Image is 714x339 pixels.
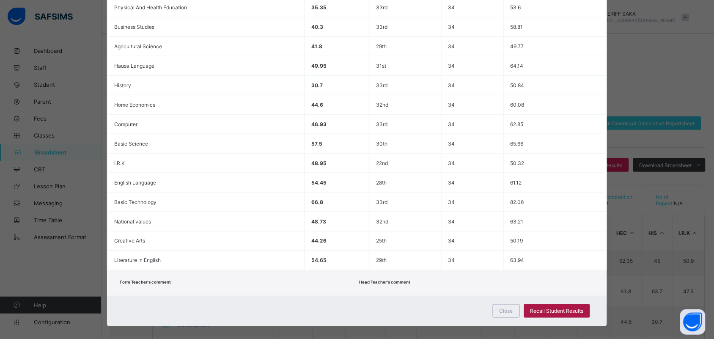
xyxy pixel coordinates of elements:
[311,199,323,205] span: 66.8
[114,24,154,30] span: Business Studies
[311,257,327,264] span: 54.65
[311,43,322,50] span: 41.8
[376,179,387,186] span: 28th
[510,218,523,225] span: 63.21
[376,238,387,244] span: 25th
[376,218,389,225] span: 32nd
[311,218,326,225] span: 48.73
[114,63,154,69] span: Hausa Language
[448,238,455,244] span: 34
[311,4,327,11] span: 35.35
[311,102,323,108] span: 44.6
[114,238,145,244] span: Creative Arts
[114,179,156,186] span: English Language
[311,24,323,30] span: 40.3
[376,199,388,205] span: 33rd
[510,141,523,147] span: 65.66
[114,43,162,50] span: Agricultural Science
[311,160,327,166] span: 48.95
[510,63,523,69] span: 64.14
[120,280,171,285] span: Form Teacher's comment
[448,141,455,147] span: 34
[114,102,155,108] span: Home Economics
[510,4,521,11] span: 53.6
[376,160,388,166] span: 22nd
[311,82,323,88] span: 30.7
[510,160,524,166] span: 50.32
[448,199,455,205] span: 34
[510,102,524,108] span: 60.08
[311,179,327,186] span: 54.45
[530,308,584,314] span: Recall Student Results
[448,82,455,88] span: 34
[376,257,387,264] span: 29th
[510,24,523,30] span: 58.81
[376,24,388,30] span: 33rd
[448,43,455,50] span: 34
[448,121,455,127] span: 34
[448,179,455,186] span: 34
[510,238,523,244] span: 50.19
[510,82,524,88] span: 50.84
[448,24,455,30] span: 34
[114,199,157,205] span: Basic Technology
[510,121,523,127] span: 62.85
[311,121,327,127] span: 46.93
[376,43,387,50] span: 29th
[376,121,388,127] span: 33rd
[680,309,706,335] button: Open asap
[448,63,455,69] span: 34
[510,199,524,205] span: 82.06
[448,257,455,264] span: 34
[359,280,410,285] span: Head Teacher's comment
[311,63,327,69] span: 49.95
[114,121,137,127] span: Computer
[114,160,125,166] span: I.R.K
[376,4,388,11] span: 33rd
[114,4,187,11] span: Physical And Health Education
[114,257,161,264] span: Literature In English
[510,179,522,186] span: 61.12
[376,82,388,88] span: 33rd
[311,141,322,147] span: 57.5
[114,82,131,88] span: History
[376,63,387,69] span: 31st
[376,102,389,108] span: 32nd
[448,160,455,166] span: 34
[510,43,524,50] span: 49.77
[311,238,327,244] span: 44.26
[448,4,455,11] span: 34
[114,141,148,147] span: Basic Science
[510,257,524,264] span: 63.94
[114,218,151,225] span: National values
[500,308,513,314] span: Close
[448,102,455,108] span: 34
[448,218,455,225] span: 34
[376,141,388,147] span: 30th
